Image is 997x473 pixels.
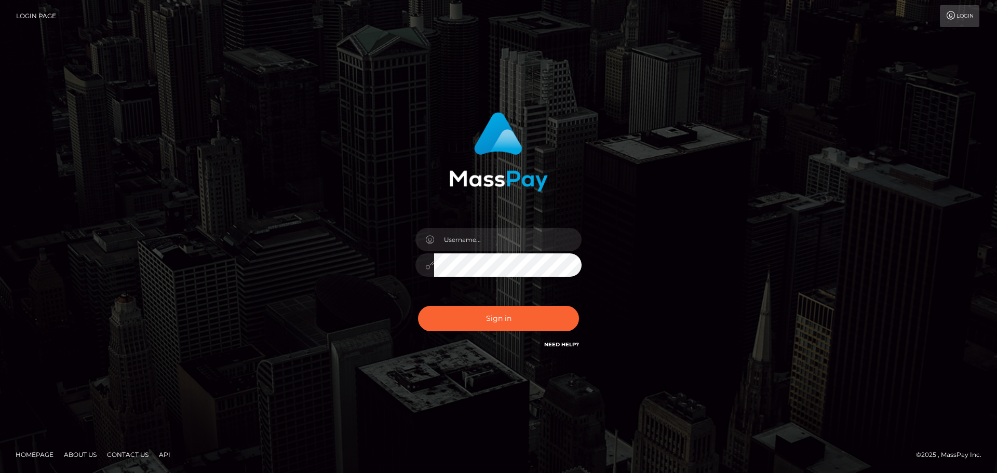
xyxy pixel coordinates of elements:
[434,228,582,251] input: Username...
[11,447,58,463] a: Homepage
[60,447,101,463] a: About Us
[544,341,579,348] a: Need Help?
[103,447,153,463] a: Contact Us
[418,306,579,331] button: Sign in
[916,449,989,461] div: © 2025 , MassPay Inc.
[940,5,979,27] a: Login
[155,447,174,463] a: API
[16,5,56,27] a: Login Page
[449,112,548,192] img: MassPay Login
